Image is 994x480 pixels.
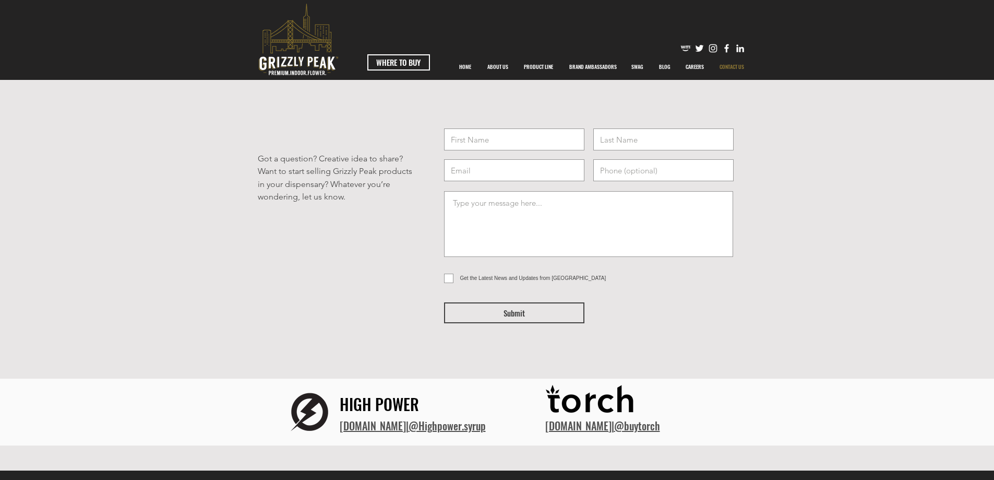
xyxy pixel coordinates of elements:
img: Twitter [694,43,705,54]
p: PRODUCT LINE [519,54,558,80]
svg: premium-indoor-flower [259,4,338,75]
a: [DOMAIN_NAME] [545,418,612,434]
a: SWAG [624,54,651,80]
span: WHERE TO BUY [376,57,421,68]
div: BRAND AMBASSADORS [561,54,624,80]
a: WHERE TO BUY [367,54,430,71]
p: ABOUT US [482,54,513,80]
span: HIGH POWER [340,392,419,416]
p: BRAND AMBASSADORS [564,54,622,80]
input: Email [444,159,584,181]
span: | [340,418,486,434]
a: ​[DOMAIN_NAME] [340,418,406,434]
img: logo hp.png [279,382,340,442]
span: Submit [504,308,525,319]
img: Likedin [735,43,746,54]
a: CONTACT US [712,54,752,80]
a: HOME [451,54,480,80]
p: BLOG [654,54,676,80]
input: Last Name [593,128,734,150]
img: weedmaps [680,43,691,54]
p: CONTACT US [714,54,749,80]
a: PRODUCT LINE [516,54,561,80]
a: CAREERS [678,54,712,80]
span: | [545,418,660,434]
ul: Social Bar [680,43,746,54]
img: Torch_Logo_BLACK.png [545,382,639,420]
input: Phone (optional) [593,159,734,181]
a: BLOG [651,54,678,80]
p: SWAG [626,54,649,80]
a: ABOUT US [480,54,516,80]
a: @Highpower.syrup [409,418,486,434]
span: Got a question? Creative idea to share? [258,154,403,163]
img: Facebook [721,43,732,54]
img: Instagram [708,43,718,54]
p: CAREERS [680,54,709,80]
input: First Name [444,128,584,150]
span: Want to start selling Grizzly Peak products in your dispensary? Whatever you’re wondering, let us... [258,166,412,202]
a: @buytorch [614,418,660,434]
button: Submit [444,302,584,323]
nav: Site [451,54,752,80]
p: HOME [454,54,476,80]
span: Get the Latest News and Updates from [GEOGRAPHIC_DATA] [460,275,606,281]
